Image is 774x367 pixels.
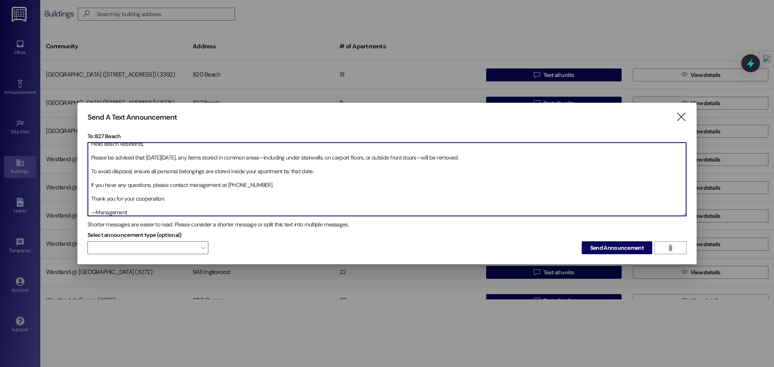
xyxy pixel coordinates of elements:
[590,244,644,252] span: Send Announcement
[87,220,687,229] div: Shorter messages are easier to read. Please consider a shorter message or split this text into mu...
[676,113,687,121] i: 
[87,229,182,241] label: Select announcement type (optional)
[87,113,177,122] h3: Send A Text Announcement
[87,132,687,140] p: To: 827 Beach
[87,142,687,216] div: Hello Beach Residents, Please be advised that [DATE][DATE], any items stored in common areas—incl...
[582,241,652,254] button: Send Announcement
[88,143,686,216] textarea: Hello Beach Residents, Please be advised that [DATE][DATE], any items stored in common areas—incl...
[667,245,673,251] i: 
